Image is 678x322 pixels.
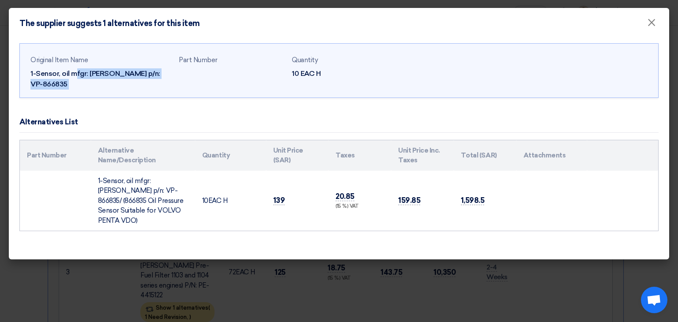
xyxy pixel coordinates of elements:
td: EAC H [195,171,266,231]
div: Part Number [179,55,285,65]
div: 1-Sensor, oil mfgr: [PERSON_NAME] p/n: VP-866835 [30,68,172,90]
div: Alternatives List [19,116,78,128]
td: 1-Sensor, oil mfgr: [PERSON_NAME] p/n: VP-866835/ (866835 Oil Pressure Sensor Suitable for VOLVO ... [91,171,195,231]
th: Total (SAR) [454,140,516,171]
span: 10 [202,197,208,205]
th: Alternative Name/Description [91,140,195,171]
div: Quantity [292,55,398,65]
div: Original Item Name [30,55,172,65]
div: Open chat [641,287,667,313]
span: 139 [273,196,285,205]
div: (15 %) VAT [335,203,384,210]
th: Quantity [195,140,266,171]
th: Taxes [328,140,391,171]
button: Close [640,14,663,32]
span: × [647,16,656,34]
h4: The supplier suggests 1 alternatives for this item [19,19,200,28]
span: 159.85 [398,196,420,205]
div: 10 EAC H [292,68,398,79]
th: Part Number [20,140,91,171]
th: Attachments [516,140,588,171]
span: 20.85 [335,192,354,201]
th: Unit Price Inc. Taxes [391,140,454,171]
span: 1,598.5 [461,196,485,205]
th: Unit Price (SAR) [266,140,329,171]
